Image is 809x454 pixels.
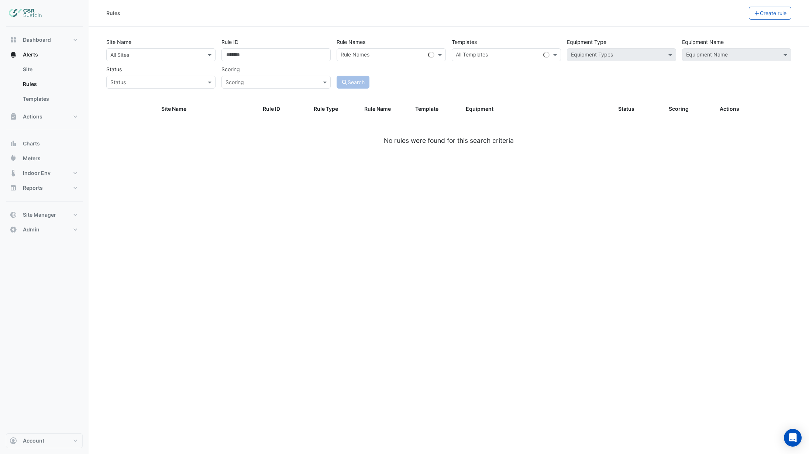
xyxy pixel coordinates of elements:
span: Account [23,437,44,444]
label: Scoring [221,63,240,76]
span: Alerts [23,51,38,58]
app-icon: Actions [10,113,17,120]
button: Charts [6,136,83,151]
app-icon: Reports [10,184,17,192]
div: Scoring [669,105,710,113]
label: Equipment Type [567,35,606,48]
span: Site Manager [23,211,56,219]
app-icon: Dashboard [10,36,17,44]
label: Templates [452,35,477,48]
span: Dashboard [23,36,51,44]
div: Rules [106,9,120,17]
label: Rule ID [221,35,238,48]
app-icon: Admin [10,226,17,233]
a: Site [17,62,83,77]
div: Open Intercom Messenger [784,429,802,447]
div: Rule Name [364,105,406,113]
label: Equipment Name [682,35,724,48]
div: Equipment [466,105,609,113]
div: Actions [720,105,787,113]
div: All Templates [455,51,488,60]
button: Create rule [749,7,792,20]
img: Company Logo [9,6,42,21]
label: Rule Names [337,35,365,48]
span: Reports [23,184,43,192]
app-icon: Charts [10,140,17,147]
span: Meters [23,155,41,162]
label: Site Name [106,35,131,48]
div: No rules were found for this search criteria [106,136,791,145]
div: Site Name [161,105,254,113]
a: Rules [17,77,83,92]
app-icon: Site Manager [10,211,17,219]
button: Admin [6,222,83,237]
button: Actions [6,109,83,124]
div: Rule Names [340,51,369,60]
span: Indoor Env [23,169,51,177]
div: Rule ID [263,105,304,113]
label: Status [106,63,122,76]
button: Indoor Env [6,166,83,180]
app-icon: Meters [10,155,17,162]
a: Templates [17,92,83,106]
div: Status [618,105,660,113]
app-icon: Alerts [10,51,17,58]
div: Equipment Types [570,51,613,60]
app-icon: Indoor Env [10,169,17,177]
button: Dashboard [6,32,83,47]
button: Site Manager [6,207,83,222]
span: Charts [23,140,40,147]
button: Alerts [6,47,83,62]
div: Equipment Name [685,51,728,60]
span: Admin [23,226,39,233]
button: Meters [6,151,83,166]
div: Template [415,105,457,113]
div: Rule Type [314,105,355,113]
div: Alerts [6,62,83,109]
button: Account [6,433,83,448]
button: Reports [6,180,83,195]
span: Actions [23,113,42,120]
